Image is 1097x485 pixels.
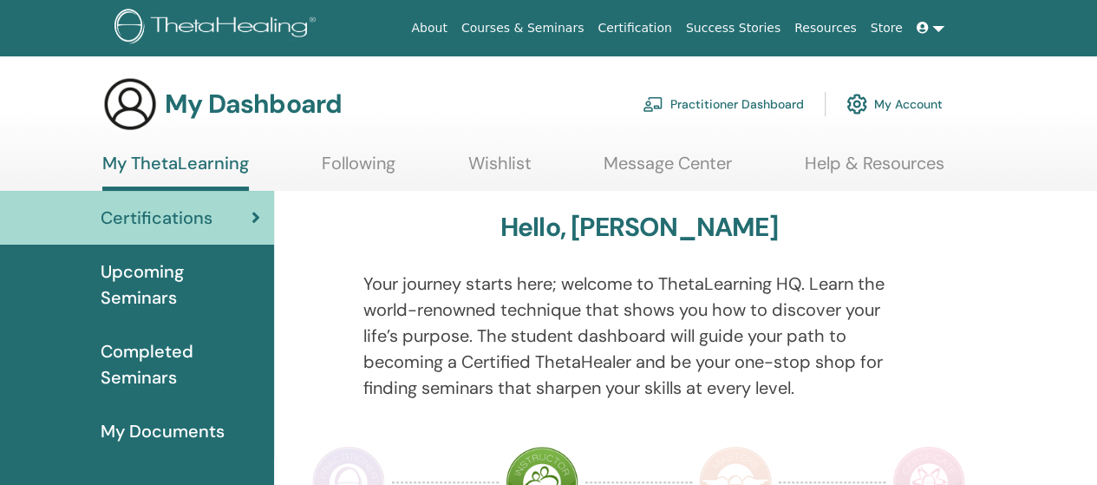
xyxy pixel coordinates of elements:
h3: Hello, [PERSON_NAME] [500,212,778,243]
span: Certifications [101,205,212,231]
span: Upcoming Seminars [101,259,260,311]
span: My Documents [101,418,225,444]
a: About [404,12,454,44]
p: Your journey starts here; welcome to ThetaLearning HQ. Learn the world-renowned technique that sh... [363,271,915,401]
h3: My Dashboard [165,88,342,120]
a: Help & Resources [805,153,944,187]
img: chalkboard-teacher.svg [643,96,663,112]
a: Message Center [604,153,732,187]
a: Wishlist [468,153,532,187]
a: Certification [591,12,678,44]
a: Following [322,153,395,187]
a: My Account [846,85,943,123]
a: Courses & Seminars [454,12,591,44]
a: Success Stories [679,12,787,44]
img: cog.svg [846,89,867,119]
a: Practitioner Dashboard [643,85,804,123]
span: Completed Seminars [101,338,260,390]
img: logo.png [114,9,322,48]
img: generic-user-icon.jpg [102,76,158,132]
a: My ThetaLearning [102,153,249,191]
a: Store [864,12,910,44]
a: Resources [787,12,864,44]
